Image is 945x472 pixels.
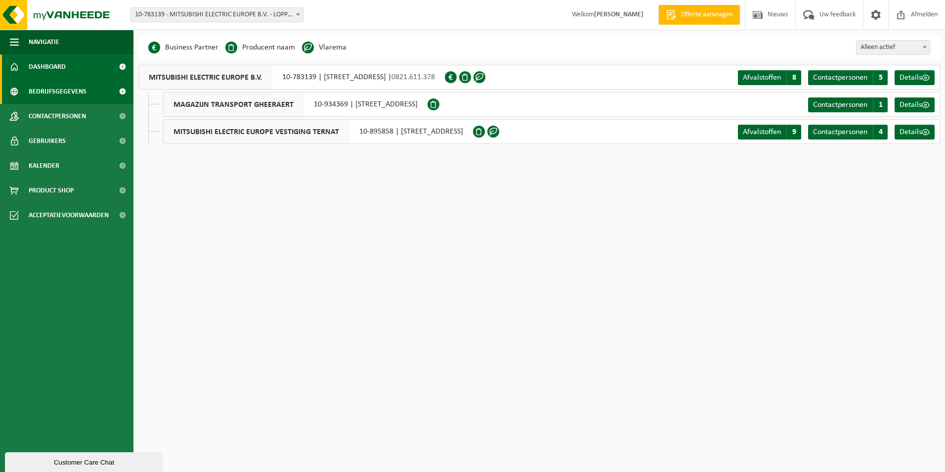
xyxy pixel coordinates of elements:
span: Alleen actief [856,40,930,55]
iframe: chat widget [5,450,165,472]
li: Vlarema [302,40,346,55]
span: Details [900,74,922,82]
span: Afvalstoffen [743,128,781,136]
strong: [PERSON_NAME] [594,11,644,18]
span: MITSUBISHI ELECTRIC EUROPE B.V. [139,65,272,89]
span: 9 [786,125,801,140]
a: Offerte aanvragen [658,5,740,25]
span: 10-783139 - MITSUBISHI ELECTRIC EUROPE B.V. - LOPPEM [130,7,303,22]
a: Details [895,125,935,140]
span: Contactpersonen [813,74,867,82]
span: 8 [786,70,801,85]
span: 10-783139 - MITSUBISHI ELECTRIC EUROPE B.V. - LOPPEM [131,8,303,22]
a: Contactpersonen 5 [808,70,888,85]
a: Contactpersonen 1 [808,97,888,112]
span: Contactpersonen [813,101,867,109]
a: Details [895,70,935,85]
span: 5 [873,70,888,85]
li: Business Partner [148,40,218,55]
span: Dashboard [29,54,66,79]
span: Contactpersonen [813,128,867,136]
span: MAGAZIJN TRANSPORT GHEERAERT [164,93,304,116]
span: 1 [873,97,888,112]
span: Bedrijfsgegevens [29,79,86,104]
span: Details [900,128,922,136]
a: Afvalstoffen 8 [738,70,801,85]
span: Product Shop [29,178,74,203]
a: Details [895,97,935,112]
span: Alleen actief [857,41,930,54]
div: 10-934369 | [STREET_ADDRESS] [163,92,428,117]
div: 10-783139 | [STREET_ADDRESS] | [138,65,445,90]
span: 0821.611.378 [391,73,435,81]
a: Afvalstoffen 9 [738,125,801,140]
span: Gebruikers [29,129,66,153]
li: Producent naam [225,40,295,55]
div: 10-895858 | [STREET_ADDRESS] [163,119,473,144]
a: Contactpersonen 4 [808,125,888,140]
span: Navigatie [29,30,59,54]
span: Offerte aanvragen [679,10,735,20]
span: Acceptatievoorwaarden [29,203,109,228]
span: Afvalstoffen [743,74,781,82]
span: MITSUBISHI ELECTRIC EUROPE VESTIGING TERNAT [164,120,349,143]
span: Details [900,101,922,109]
span: Kalender [29,153,59,178]
span: Contactpersonen [29,104,86,129]
span: 4 [873,125,888,140]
